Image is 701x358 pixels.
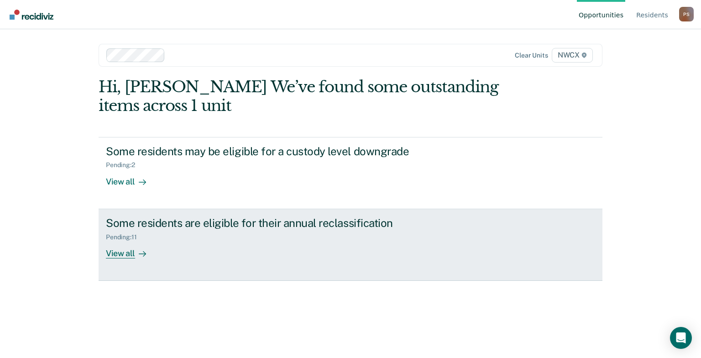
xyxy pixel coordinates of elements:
div: View all [106,241,157,258]
div: Clear units [515,52,548,59]
div: Some residents may be eligible for a custody level downgrade [106,145,426,158]
div: Pending : 11 [106,233,144,241]
div: View all [106,169,157,187]
div: Open Intercom Messenger [670,327,692,349]
div: P S [679,7,694,21]
a: Some residents are eligible for their annual reclassificationPending:11View all [99,209,602,281]
button: Profile dropdown button [679,7,694,21]
span: NWCX [552,48,593,63]
a: Some residents may be eligible for a custody level downgradePending:2View all [99,137,602,209]
img: Recidiviz [10,10,53,20]
div: Hi, [PERSON_NAME] We’ve found some outstanding items across 1 unit [99,78,502,115]
div: Some residents are eligible for their annual reclassification [106,216,426,230]
div: Pending : 2 [106,161,142,169]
